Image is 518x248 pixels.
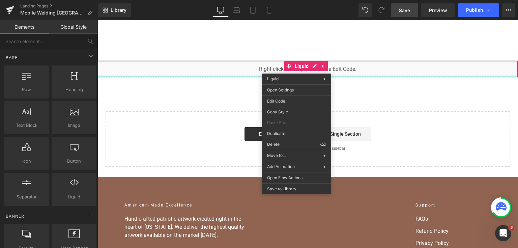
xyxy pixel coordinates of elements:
[19,126,402,131] p: or Drag & Drop elements from left sidebar
[196,41,213,51] span: Liquid
[54,86,94,93] span: Heading
[54,158,94,165] span: Button
[27,195,155,219] p: Hand-crafted patriotic artwork created right in the heart of [US_STATE]. We deliver the highest q...
[267,131,326,137] span: Duplicate
[5,213,25,219] span: Banner
[222,41,231,51] a: Expand / Collapse
[267,76,279,81] span: Liquid
[509,225,514,230] span: 3
[267,109,326,115] span: Copy Style
[502,3,515,17] button: More
[6,122,47,129] span: Text Block
[98,3,131,17] a: New Library
[267,98,326,104] span: Edit Code
[267,175,326,181] span: Open Flow Actions
[111,7,126,13] span: Library
[20,3,98,9] a: Landing Pages
[421,3,455,17] a: Preview
[458,3,499,17] button: Publish
[212,3,229,17] a: Desktop
[245,3,261,17] a: Tablet
[495,225,511,241] iframe: Intercom live chat
[318,207,394,215] a: Refund Policy
[267,153,324,159] span: Move to...
[27,182,155,188] h2: American-Made Excellence
[147,107,208,120] a: Explore Blocks
[267,164,324,170] span: Add Animation
[318,219,394,227] a: Privacy Policy
[6,158,47,165] span: Icon
[429,7,447,14] span: Preview
[261,3,277,17] a: Mobile
[229,3,245,17] a: Laptop
[375,3,388,17] button: Redo
[54,122,94,129] span: Image
[267,120,326,126] span: Paste Style
[20,10,85,16] span: Mobile Welding [GEOGRAPHIC_DATA]
[267,186,326,192] span: Save to Library
[466,7,483,13] span: Publish
[320,141,326,147] span: ⌫
[213,107,274,120] a: Add Single Section
[54,193,94,200] span: Liquid
[267,141,320,147] span: Delete
[49,20,98,34] a: Global Style
[267,87,326,93] span: Open Settings
[399,7,410,14] span: Save
[358,3,372,17] button: Undo
[5,54,18,61] span: Base
[6,193,47,200] span: Separator
[6,86,47,93] span: Row
[318,195,394,203] a: FAQs
[318,182,394,188] h2: Support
